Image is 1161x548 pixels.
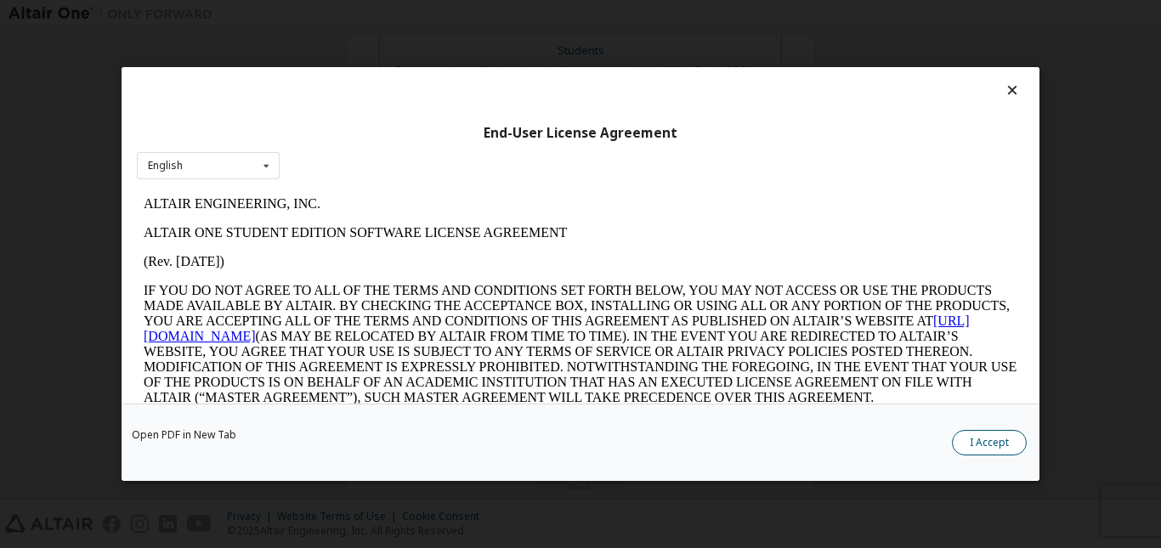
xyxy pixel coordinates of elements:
p: IF YOU DO NOT AGREE TO ALL OF THE TERMS AND CONDITIONS SET FORTH BELOW, YOU MAY NOT ACCESS OR USE... [7,93,881,216]
div: English [148,161,183,171]
p: (Rev. [DATE]) [7,65,881,80]
a: Open PDF in New Tab [132,430,236,440]
p: ALTAIR ONE STUDENT EDITION SOFTWARE LICENSE AGREEMENT [7,36,881,51]
button: I Accept [952,430,1027,455]
p: This Altair One Student Edition Software License Agreement (“Agreement”) is between Altair Engine... [7,229,881,291]
div: End-User License Agreement [137,125,1024,142]
a: [URL][DOMAIN_NAME] [7,124,833,154]
p: ALTAIR ENGINEERING, INC. [7,7,881,22]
